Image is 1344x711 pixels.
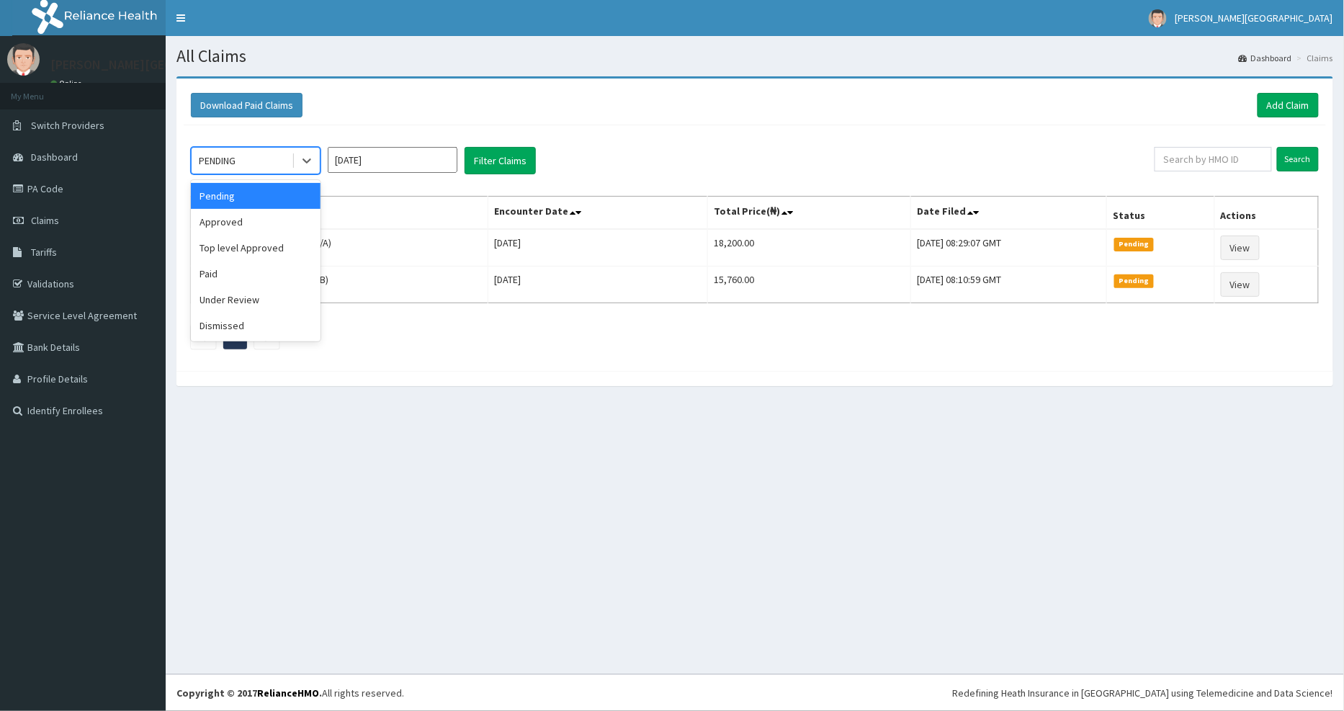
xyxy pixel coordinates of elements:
[191,93,303,117] button: Download Paid Claims
[1221,236,1260,260] a: View
[1258,93,1319,117] a: Add Claim
[1114,274,1154,287] span: Pending
[166,674,1344,711] footer: All rights reserved.
[488,267,708,303] td: [DATE]
[31,119,104,132] span: Switch Providers
[1221,272,1260,297] a: View
[192,197,488,230] th: Name
[50,58,264,71] p: [PERSON_NAME][GEOGRAPHIC_DATA]
[707,267,910,303] td: 15,760.00
[176,47,1333,66] h1: All Claims
[488,197,708,230] th: Encounter Date
[31,214,59,227] span: Claims
[192,267,488,303] td: [PERSON_NAME] (PIM/10001/B)
[191,313,321,339] div: Dismissed
[1294,52,1333,64] li: Claims
[191,287,321,313] div: Under Review
[176,687,322,699] strong: Copyright © 2017 .
[1175,12,1333,24] span: [PERSON_NAME][GEOGRAPHIC_DATA]
[707,229,910,267] td: 18,200.00
[911,267,1107,303] td: [DATE] 08:10:59 GMT
[192,229,488,267] td: [PERSON_NAME] (OTG/10188/A)
[488,229,708,267] td: [DATE]
[31,246,57,259] span: Tariffs
[465,147,536,174] button: Filter Claims
[191,261,321,287] div: Paid
[1149,9,1167,27] img: User Image
[31,151,78,164] span: Dashboard
[328,147,457,173] input: Select Month and Year
[1239,52,1292,64] a: Dashboard
[191,235,321,261] div: Top level Approved
[7,43,40,76] img: User Image
[707,197,910,230] th: Total Price(₦)
[257,687,319,699] a: RelianceHMO
[911,197,1107,230] th: Date Filed
[199,153,236,168] div: PENDING
[191,183,321,209] div: Pending
[952,686,1333,700] div: Redefining Heath Insurance in [GEOGRAPHIC_DATA] using Telemedicine and Data Science!
[1277,147,1319,171] input: Search
[1114,238,1154,251] span: Pending
[911,229,1107,267] td: [DATE] 08:29:07 GMT
[191,209,321,235] div: Approved
[1214,197,1318,230] th: Actions
[1155,147,1272,171] input: Search by HMO ID
[1107,197,1214,230] th: Status
[50,79,85,89] a: Online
